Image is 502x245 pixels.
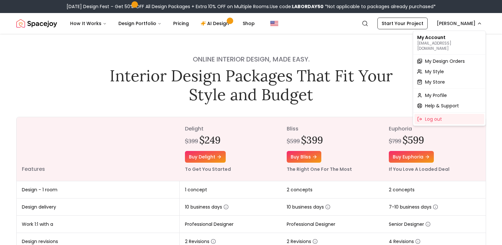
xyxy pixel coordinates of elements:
div: My Account [415,32,484,53]
span: My Style [425,68,444,75]
span: My Store [425,79,445,85]
div: [PERSON_NAME] [413,31,486,126]
span: Log out [425,116,442,122]
a: My Style [415,66,484,77]
a: My Profile [415,90,484,101]
span: Help & Support [425,102,459,109]
a: My Design Orders [415,56,484,66]
a: Help & Support [415,101,484,111]
a: My Store [415,77,484,87]
span: My Profile [425,92,447,99]
span: My Design Orders [425,58,465,64]
p: [EMAIL_ADDRESS][DOMAIN_NAME] [417,41,482,51]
